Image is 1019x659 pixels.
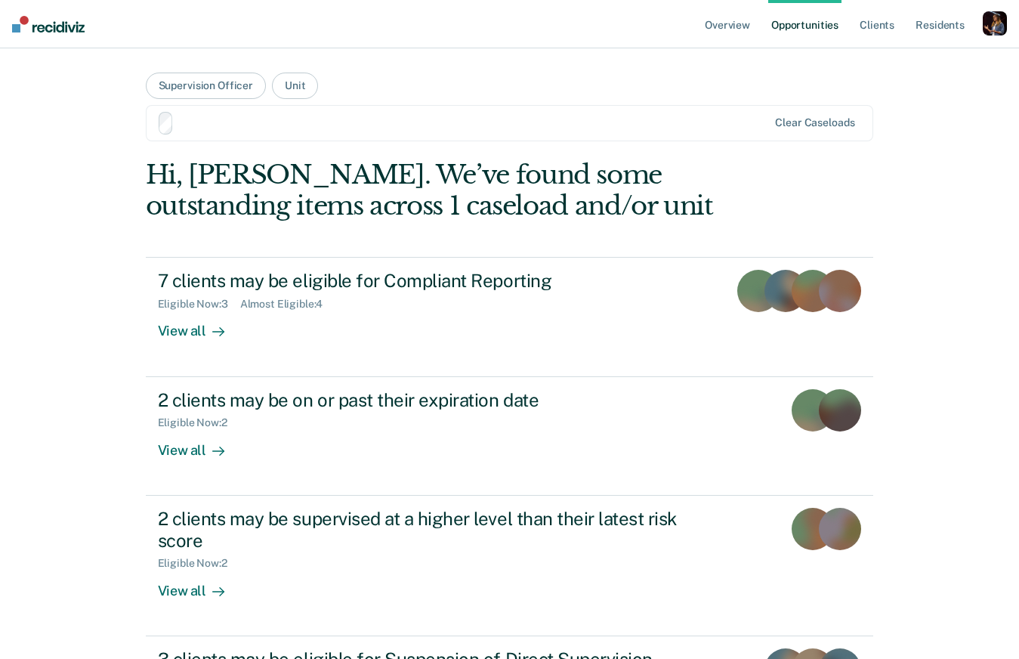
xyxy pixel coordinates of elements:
div: View all [158,570,242,599]
div: Eligible Now : 3 [158,298,240,311]
div: Clear caseloads [775,116,854,129]
div: Eligible Now : 2 [158,557,239,570]
div: Hi, [PERSON_NAME]. We’ve found some outstanding items across 1 caseload and/or unit [146,159,728,221]
div: Eligible Now : 2 [158,416,239,429]
button: Unit [272,73,318,99]
a: 7 clients may be eligible for Compliant ReportingEligible Now:3Almost Eligible:4View all [146,257,874,376]
img: Recidiviz [12,16,85,32]
div: Almost Eligible : 4 [240,298,335,311]
div: View all [158,429,242,459]
div: View all [158,311,242,340]
div: 7 clients may be eligible for Compliant Reporting [158,270,688,292]
a: 2 clients may be supervised at a higher level than their latest risk scoreEligible Now:2View all [146,496,874,636]
a: 2 clients may be on or past their expiration dateEligible Now:2View all [146,377,874,496]
div: 2 clients may be supervised at a higher level than their latest risk score [158,508,688,552]
div: 2 clients may be on or past their expiration date [158,389,688,411]
button: Supervision Officer [146,73,266,99]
